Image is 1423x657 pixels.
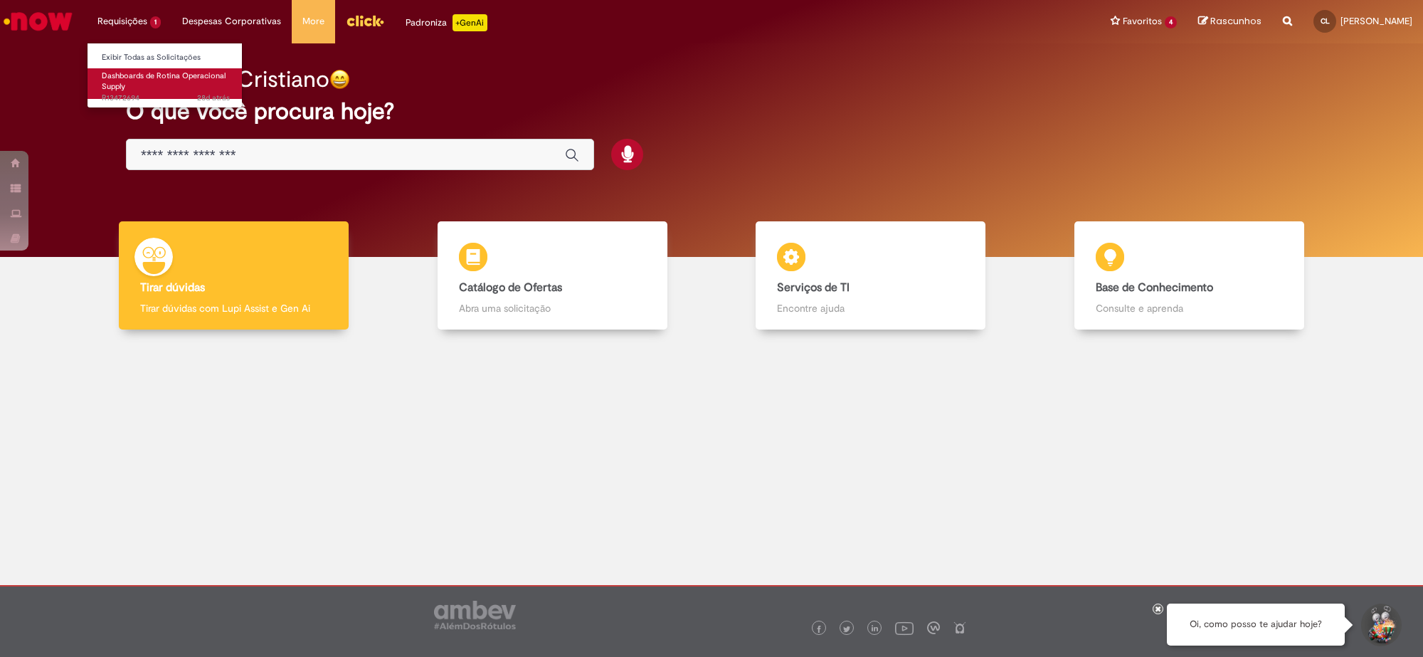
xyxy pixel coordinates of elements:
[1,7,75,36] img: ServiceNow
[182,14,281,28] span: Despesas Corporativas
[1198,15,1261,28] a: Rascunhos
[1030,221,1349,330] a: Base de Conhecimento Consulte e aprenda
[87,43,243,108] ul: Requisições
[1210,14,1261,28] span: Rascunhos
[459,280,562,295] b: Catálogo de Ofertas
[126,99,1297,124] h2: O que você procura hoje?
[150,16,161,28] span: 1
[197,93,230,103] span: 28d atrás
[453,14,487,31] p: +GenAi
[102,93,230,104] span: R13472694
[406,14,487,31] div: Padroniza
[88,50,244,65] a: Exibir Todas as Solicitações
[872,625,879,634] img: logo_footer_linkedin.png
[1321,16,1330,26] span: CL
[88,68,244,99] a: Aberto R13472694 : Dashboards de Rotina Operacional Supply
[97,14,147,28] span: Requisições
[102,70,226,93] span: Dashboards de Rotina Operacional Supply
[140,301,327,315] p: Tirar dúvidas com Lupi Assist e Gen Ai
[1096,280,1213,295] b: Base de Conhecimento
[302,14,324,28] span: More
[1167,604,1345,646] div: Oi, como posso te ajudar hoje?
[1096,301,1283,315] p: Consulte e aprenda
[459,301,646,315] p: Abra uma solicitação
[777,301,964,315] p: Encontre ajuda
[815,626,822,633] img: logo_footer_facebook.png
[1340,15,1412,27] span: [PERSON_NAME]
[329,69,350,90] img: happy-face.png
[895,619,914,637] img: logo_footer_youtube.png
[75,221,393,330] a: Tirar dúvidas Tirar dúvidas com Lupi Assist e Gen Ai
[140,280,205,295] b: Tirar dúvidas
[393,221,712,330] a: Catálogo de Ofertas Abra uma solicitação
[434,601,516,629] img: logo_footer_ambev_rotulo_gray.png
[927,621,940,634] img: logo_footer_workplace.png
[1123,14,1162,28] span: Favoritos
[197,93,230,103] time: 02/09/2025 13:48:10
[711,221,1030,330] a: Serviços de TI Encontre ajuda
[1165,16,1177,28] span: 4
[1359,604,1402,646] button: Iniciar Conversa de Suporte
[843,626,850,633] img: logo_footer_twitter.png
[777,280,850,295] b: Serviços de TI
[953,621,966,634] img: logo_footer_naosei.png
[346,10,384,31] img: click_logo_yellow_360x200.png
